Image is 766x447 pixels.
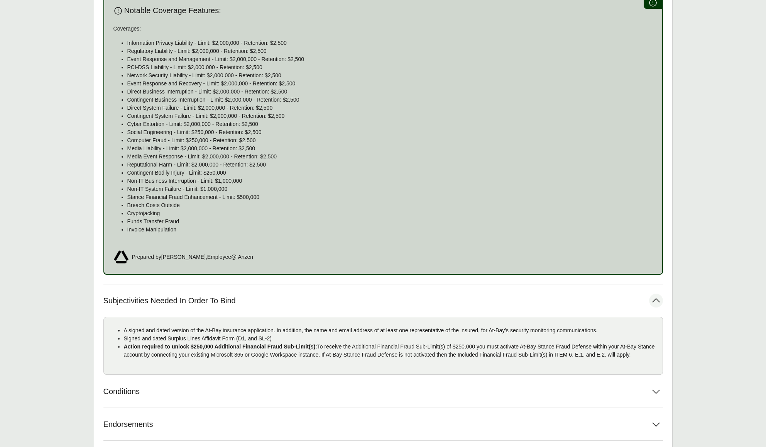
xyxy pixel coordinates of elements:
[127,120,653,128] p: Cyber Extortion - Limit: $2,000,000 - Retention: $2,500
[124,326,656,335] p: A signed and dated version of the At-Bay insurance application. In addition, the name and email a...
[113,25,653,33] p: Coverages:
[127,96,653,104] p: Contingent Business Interruption - Limit: $2,000,000 - Retention: $2,500
[103,387,140,396] span: Conditions
[103,296,236,306] span: Subjectivities Needed In Order To Bind
[127,201,653,209] p: Breach Costs Outside
[127,209,653,218] p: Cryptojacking
[127,169,653,177] p: Contingent Bodily Injury - Limit: $250,000
[127,104,653,112] p: Direct System Failure - Limit: $2,000,000 - Retention: $2,500
[103,420,153,429] span: Endorsements
[127,55,653,63] p: Event Response and Management - Limit: $2,000,000 - Retention: $2,500
[103,408,663,440] button: Endorsements
[127,177,653,185] p: Non-IT Business Interruption - Limit: $1,000,000
[127,80,653,88] p: Event Response and Recovery - Limit: $2,000,000 - Retention: $2,500
[127,71,653,80] p: Network Security Liability - Limit: $2,000,000 - Retention: $2,500
[103,375,663,408] button: Conditions
[127,47,653,55] p: Regulatory Liability - Limit: $2,000,000 - Retention: $2,500
[103,284,663,317] button: Subjectivities Needed In Order To Bind
[124,343,656,359] p: To receive the Additional Financial Fraud Sub-Limit(s) of $250,000 you must activate At-Bay Stanc...
[127,161,653,169] p: Reputational Harm - Limit: $2,000,000 - Retention: $2,500
[124,6,221,15] span: Notable Coverage Features:
[127,185,653,193] p: Non-IT System Failure - Limit: $1,000,000
[127,39,653,47] p: Information Privacy Liability - Limit: $2,000,000 - Retention: $2,500
[124,335,656,343] p: Signed and dated Surplus Lines Affidavit Form (D1, and SL-2)
[127,193,653,201] p: Stance Financial Fraud Enhancement - Limit: $500,000
[127,112,653,120] p: Contingent System Failure - Limit: $2,000,000 - Retention: $2,500
[127,226,653,234] p: Invoice Manipulation
[127,218,653,226] p: Funds Transfer Fraud
[127,144,653,153] p: Media Liability - Limit: $2,000,000 - Retention: $2,500
[132,253,254,261] span: Prepared by [PERSON_NAME] , Employee @ Anzen
[127,136,653,144] p: Computer Fraud - Limit: $250,000 - Retention: $2,500
[124,343,317,350] strong: Action required to unlock $250,000 Additional Financial Fraud Sub-Limit(s):
[127,88,653,96] p: Direct Business Interruption - Limit: $2,000,000 - Retention: $2,500
[127,153,653,161] p: Media Event Response - Limit: $2,000,000 - Retention: $2,500
[127,128,653,136] p: Social Engineering - Limit: $250,000 - Retention: $2,500
[127,63,653,71] p: PCI-DSS Liability - Limit: $2,000,000 - Retention: $2,500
